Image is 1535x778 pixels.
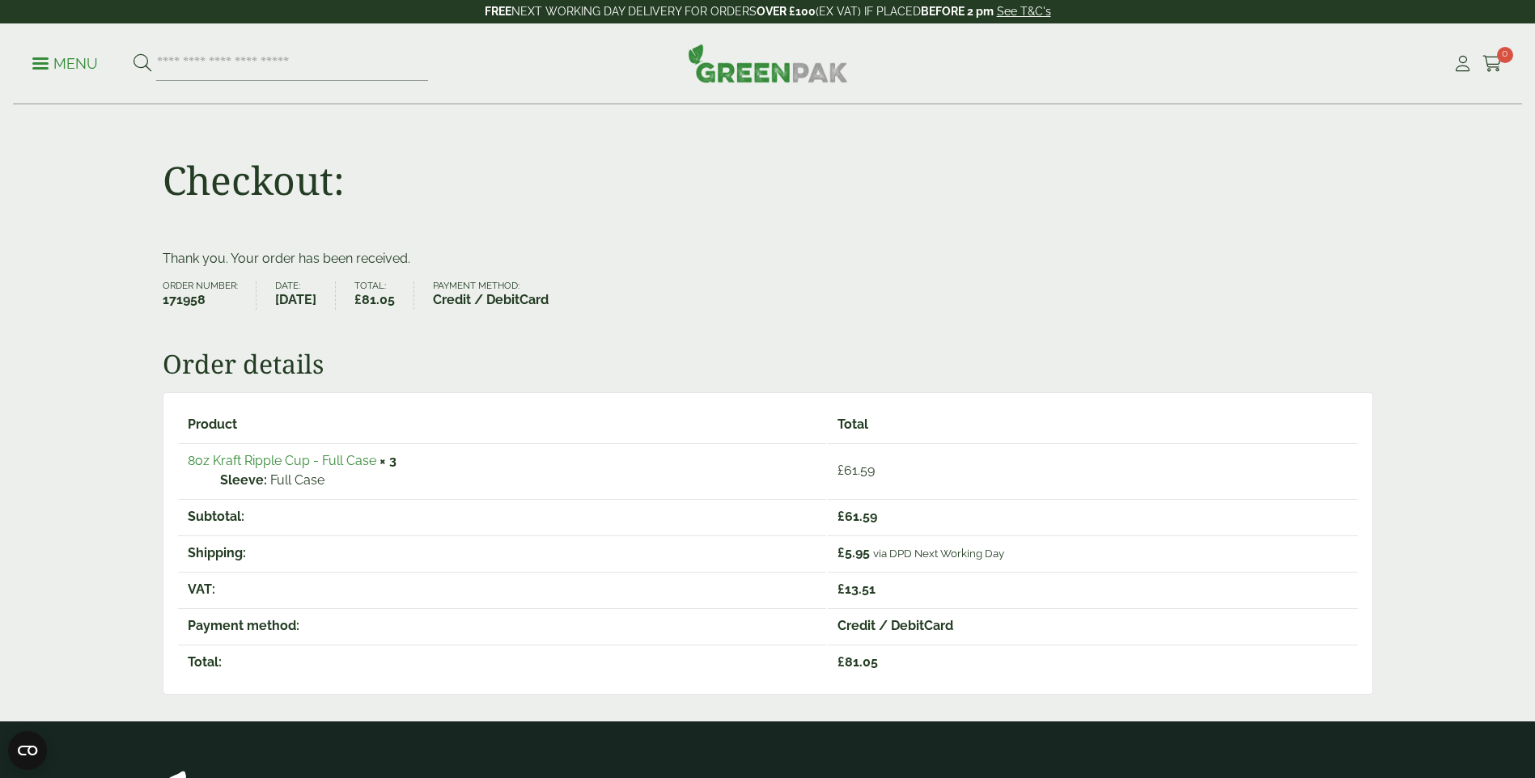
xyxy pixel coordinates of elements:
[433,281,567,310] li: Payment method:
[837,509,845,524] span: £
[188,453,376,468] a: 8oz Kraft Ripple Cup - Full Case
[8,731,47,770] button: Open CMP widget
[828,608,1357,643] td: Credit / DebitCard
[837,463,875,478] bdi: 61.59
[178,499,827,534] th: Subtotal:
[837,654,845,670] span: £
[433,290,549,310] strong: Credit / DebitCard
[380,453,396,468] strong: × 3
[1452,56,1473,72] i: My Account
[32,54,98,74] p: Menu
[354,281,414,310] li: Total:
[178,535,827,570] th: Shipping:
[163,249,1373,268] p: Thank you. Your order has been received.
[163,157,345,204] h1: Checkout:
[1482,56,1503,72] i: Cart
[178,572,827,607] th: VAT:
[354,292,395,307] bdi: 81.05
[163,290,238,310] strong: 171958
[220,471,267,490] strong: Sleeve:
[837,654,878,670] span: 81.05
[873,547,1004,560] small: via DPD Next Working Day
[220,471,817,490] p: Full Case
[1497,47,1513,63] span: 0
[178,645,827,679] th: Total:
[837,581,845,597] span: £
[485,5,511,18] strong: FREE
[997,5,1051,18] a: See T&C's
[178,408,827,442] th: Product
[837,545,845,560] span: £
[178,608,827,643] th: Payment method:
[837,463,844,478] span: £
[163,281,257,310] li: Order number:
[275,290,316,310] strong: [DATE]
[1482,52,1503,76] a: 0
[837,509,877,524] span: 61.59
[828,408,1357,442] th: Total
[757,5,816,18] strong: OVER £100
[163,349,1373,379] h2: Order details
[32,54,98,70] a: Menu
[275,281,336,310] li: Date:
[688,44,848,82] img: GreenPak Supplies
[921,5,994,18] strong: BEFORE 2 pm
[837,545,870,560] span: 5.95
[837,581,876,597] span: 13.51
[354,292,362,307] span: £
